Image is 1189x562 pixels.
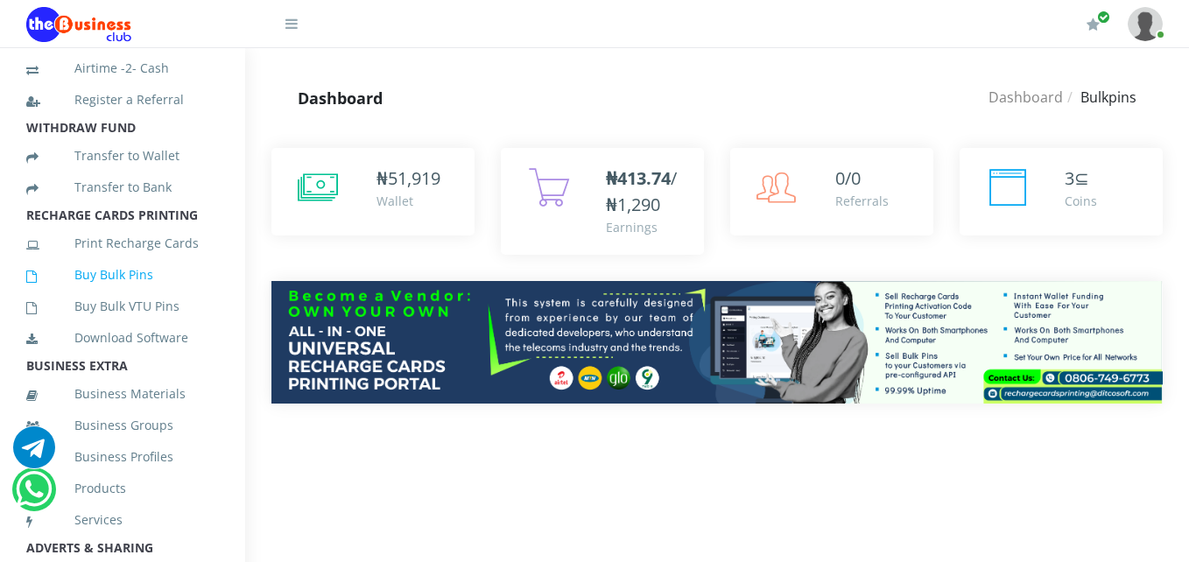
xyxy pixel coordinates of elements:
[26,7,131,42] img: Logo
[376,192,440,210] div: Wallet
[606,166,677,216] span: /₦1,290
[835,192,889,210] div: Referrals
[271,281,1163,404] img: multitenant_rcp.png
[26,136,219,176] a: Transfer to Wallet
[1097,11,1110,24] span: Renew/Upgrade Subscription
[13,439,55,468] a: Chat for support
[26,167,219,207] a: Transfer to Bank
[16,481,52,510] a: Chat for support
[26,468,219,509] a: Products
[1087,18,1100,32] i: Renew/Upgrade Subscription
[1065,166,1074,190] span: 3
[730,148,933,235] a: 0/0 Referrals
[501,148,704,255] a: ₦413.74/₦1,290 Earnings
[26,500,219,540] a: Services
[1063,87,1136,108] li: Bulkpins
[26,374,219,414] a: Business Materials
[1065,192,1097,210] div: Coins
[388,166,440,190] span: 51,919
[1128,7,1163,41] img: User
[26,80,219,120] a: Register a Referral
[26,255,219,295] a: Buy Bulk Pins
[271,148,475,235] a: ₦51,919 Wallet
[298,88,383,109] strong: Dashboard
[376,165,440,192] div: ₦
[606,166,671,190] b: ₦413.74
[26,318,219,358] a: Download Software
[988,88,1063,107] a: Dashboard
[26,48,219,88] a: Airtime -2- Cash
[835,166,861,190] span: 0/0
[26,286,219,327] a: Buy Bulk VTU Pins
[26,437,219,477] a: Business Profiles
[26,405,219,446] a: Business Groups
[606,218,686,236] div: Earnings
[26,223,219,263] a: Print Recharge Cards
[1065,165,1097,192] div: ⊆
